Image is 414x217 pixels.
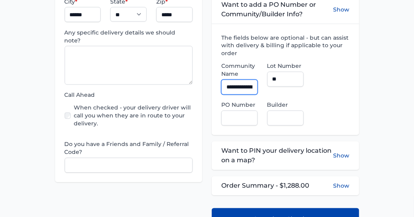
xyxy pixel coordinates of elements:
span: Want to PIN your delivery location on a map? [221,146,333,165]
label: Any specific delivery details we should note? [65,29,193,44]
label: PO Number [221,101,258,109]
label: Call Ahead [65,91,193,99]
span: Order Summary - $1,288.00 [221,181,309,191]
button: Show [333,146,350,165]
label: Builder [267,101,304,109]
label: When checked - your delivery driver will call you when they are in route to your delivery. [74,104,193,128]
button: Show [333,182,350,190]
label: Lot Number [267,62,304,70]
label: Community Name [221,62,258,78]
label: Do you have a Friends and Family / Referral Code? [65,140,193,156]
label: The fields below are optional - but can assist with delivery & billing if applicable to your order [221,34,350,58]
